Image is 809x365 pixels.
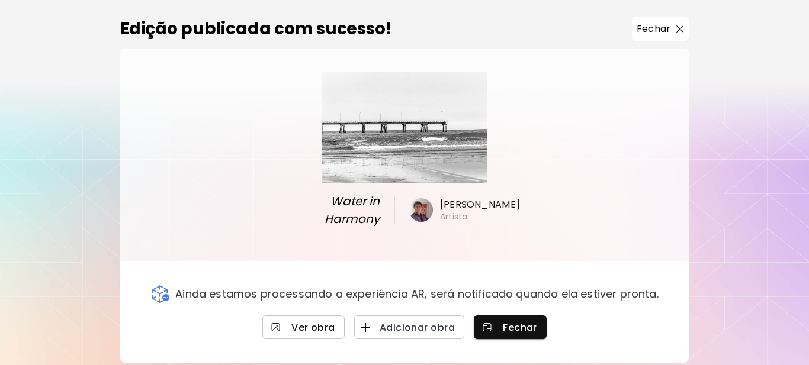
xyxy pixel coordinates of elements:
[483,321,537,334] span: Fechar
[364,321,455,334] span: Adicionar obra
[474,315,547,339] button: Fechar
[440,211,467,222] h6: Artista
[322,72,487,183] img: large.webp
[272,321,335,334] span: Ver obra
[440,198,520,211] h6: [PERSON_NAME]
[175,288,659,301] p: Ainda estamos processando a experiência AR, será notificado quando ela estiver pronta.
[281,192,380,228] span: Water in Harmony
[262,315,345,339] a: Ver obra
[354,315,464,339] button: Adicionar obra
